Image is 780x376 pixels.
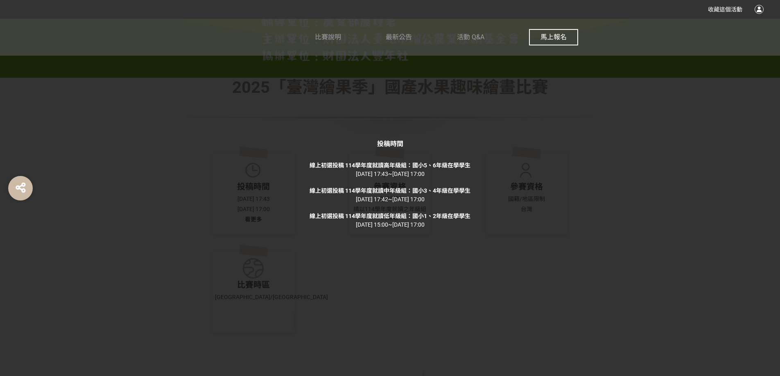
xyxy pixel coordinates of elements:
span: [DATE] 17:43 [356,171,388,177]
button: 馬上報名 [529,29,578,45]
div: 投稿時間 [310,139,470,149]
span: 線上初選投稿 114學年度就讀低年級組：國小1、2年級在學學生 [310,213,470,219]
a: 活動 Q&A [457,19,484,56]
a: 比賽說明 [315,19,341,56]
span: 馬上報名 [540,33,567,41]
span: 線上初選投稿 114學年度就讀高年級組：國小5、6年級在學學生 [310,162,470,169]
span: 比賽說明 [315,33,341,41]
a: 最新公告 [386,19,412,56]
span: [DATE] 17:00 [392,171,425,177]
span: 最新公告 [386,33,412,41]
span: ~ [388,196,392,203]
span: [DATE] 15:00 [356,221,388,228]
span: ~ [388,171,392,177]
span: [DATE] 17:00 [392,221,425,228]
span: 活動 Q&A [457,33,484,41]
span: [DATE] 17:42 [356,196,388,203]
span: 線上初選投稿 114學年度就讀中年級組：國小3、4年級在學學生 [310,187,470,194]
span: [DATE] 17:00 [392,196,425,203]
span: ~ [388,221,392,228]
span: 收藏這個活動 [708,6,742,13]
